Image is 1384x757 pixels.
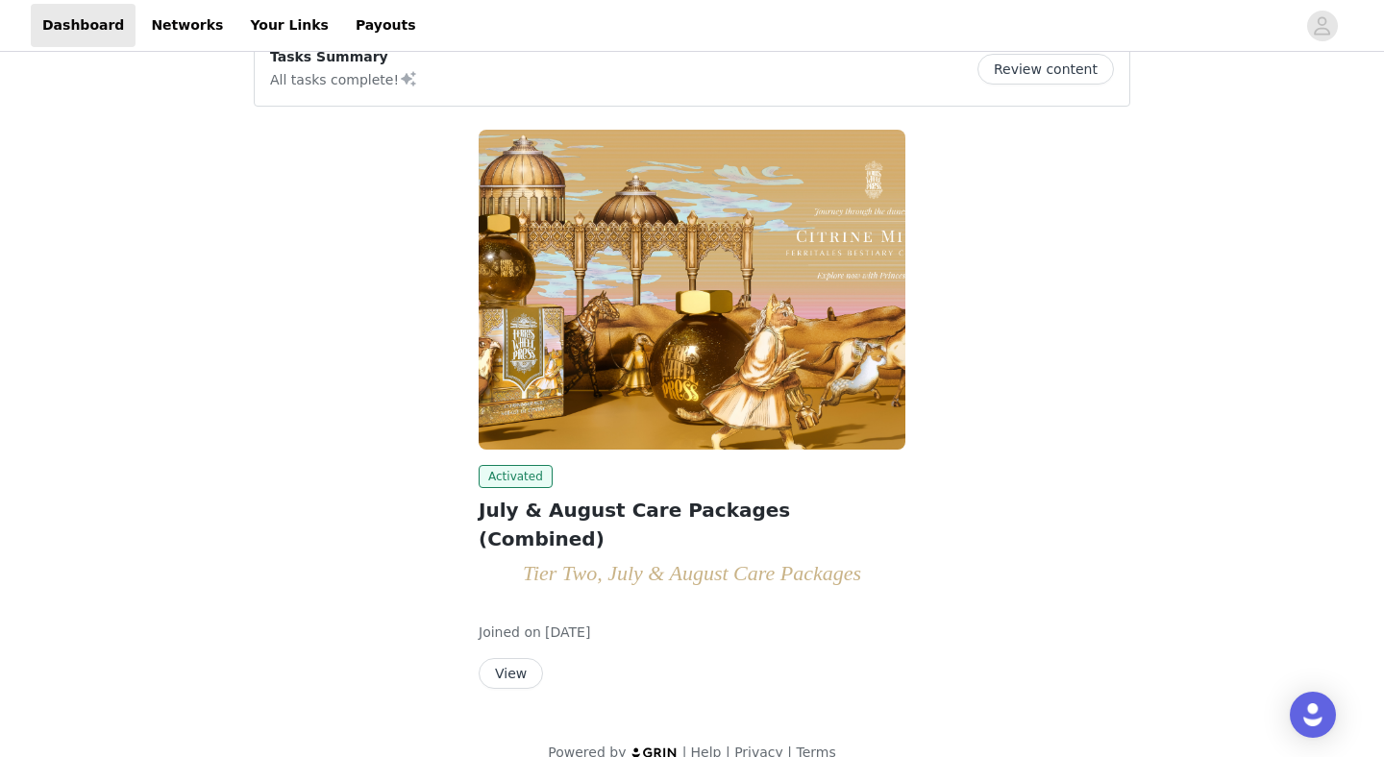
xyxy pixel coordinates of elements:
[977,54,1114,85] button: Review content
[31,4,136,47] a: Dashboard
[238,4,340,47] a: Your Links
[479,130,905,450] img: Ferris Wheel Press (Intl)
[139,4,235,47] a: Networks
[523,561,861,585] em: Tier Two, July & August Care Packages
[344,4,428,47] a: Payouts
[270,67,418,90] p: All tasks complete!
[1290,692,1336,738] div: Open Intercom Messenger
[479,658,543,689] button: View
[479,496,905,553] h2: July & August Care Packages (Combined)
[270,47,418,67] p: Tasks Summary
[479,465,553,488] span: Activated
[545,624,590,640] span: [DATE]
[1313,11,1331,41] div: avatar
[479,667,543,681] a: View
[479,624,541,640] span: Joined on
